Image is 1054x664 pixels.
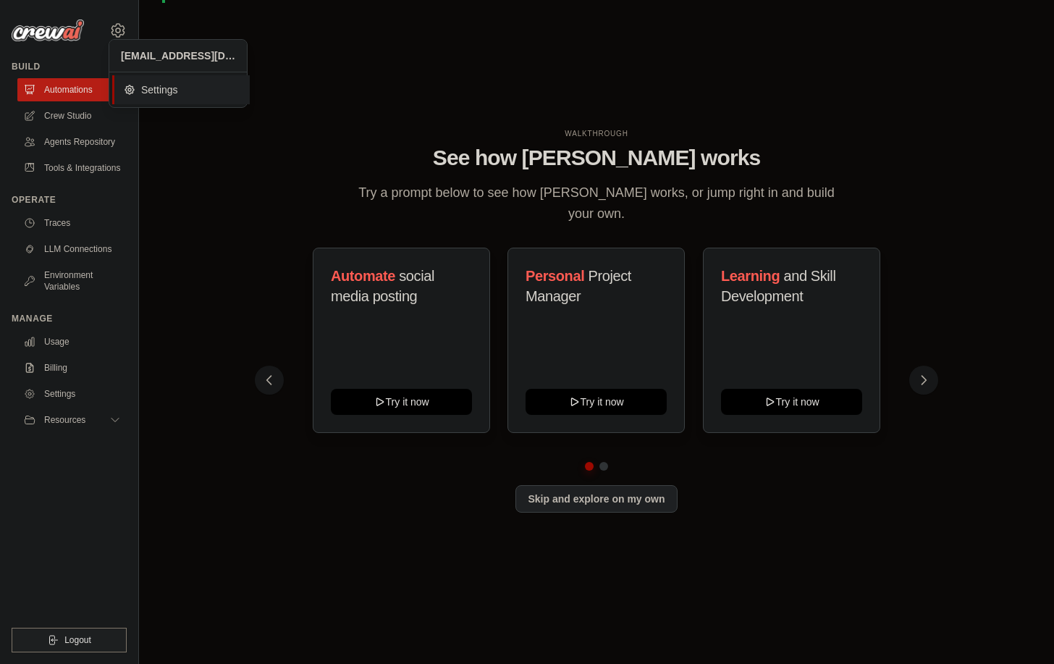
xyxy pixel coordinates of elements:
span: Resources [44,414,85,426]
a: Usage [17,330,127,353]
button: Resources [17,408,127,432]
a: Tools & Integrations [17,156,127,180]
div: Build [12,61,127,72]
button: Try it now [721,389,862,415]
span: Settings [124,83,238,97]
button: Logout [12,628,127,652]
a: Settings [17,382,127,405]
a: LLM Connections [17,238,127,261]
a: Settings [112,75,250,104]
a: Traces [17,211,127,235]
div: [EMAIL_ADDRESS][DOMAIN_NAME] [121,49,235,63]
div: Operate [12,194,127,206]
p: Try a prompt below to see how [PERSON_NAME] works, or jump right in and build your own. [353,182,840,225]
button: Skip and explore on my own [515,485,677,513]
a: Billing [17,356,127,379]
h1: See how [PERSON_NAME] works [266,145,927,171]
button: Try it now [331,389,472,415]
a: Agents Repository [17,130,127,154]
div: Manage [12,313,127,324]
a: Automations [17,78,127,101]
span: Logout [64,634,91,646]
a: Crew Studio [17,104,127,127]
div: WALKTHROUGH [266,128,927,139]
button: Try it now [526,389,667,415]
span: Personal [526,268,584,284]
span: Automate [331,268,395,284]
img: Logo [12,20,84,41]
span: and Skill Development [721,268,835,304]
iframe: Chat Widget [982,594,1054,664]
a: Environment Variables [17,264,127,298]
span: Learning [721,268,780,284]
